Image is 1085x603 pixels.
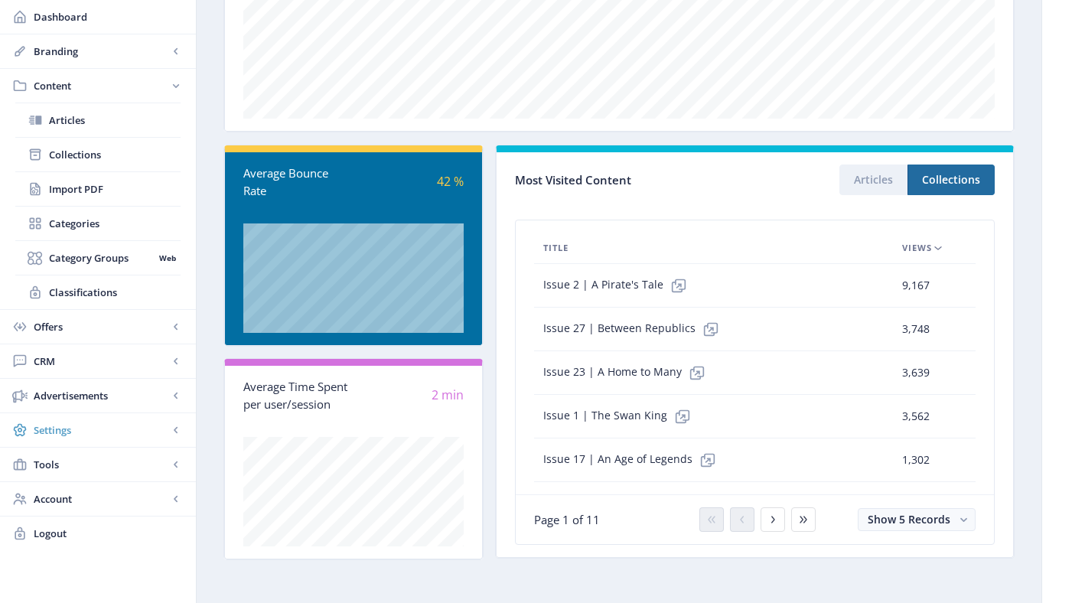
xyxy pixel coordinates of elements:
span: Issue 27 | Between Republics [543,314,726,344]
span: 3,639 [902,363,930,382]
button: Articles [839,165,907,195]
span: 42 % [437,173,464,190]
span: Title [543,239,569,257]
a: Category GroupsWeb [15,241,181,275]
div: Average Bounce Rate [243,165,354,199]
span: Categories [49,216,181,231]
span: Classifications [49,285,181,300]
span: Views [902,239,932,257]
a: Classifications [15,275,181,309]
span: Account [34,491,168,507]
div: 2 min [354,386,464,404]
span: 3,562 [902,407,930,425]
span: Issue 17 | An Age of Legends [543,445,723,475]
span: 3,748 [902,320,930,338]
span: CRM [34,354,168,369]
span: Dashboard [34,9,184,24]
span: Settings [34,422,168,438]
span: Collections [49,147,181,162]
div: Most Visited Content [515,168,755,192]
span: Advertisements [34,388,168,403]
nb-badge: Web [154,250,181,266]
button: Show 5 Records [858,508,976,531]
span: Tools [34,457,168,472]
span: Branding [34,44,168,59]
span: Offers [34,319,168,334]
a: Import PDF [15,172,181,206]
span: Category Groups [49,250,154,266]
span: Page 1 of 11 [534,512,600,527]
a: Articles [15,103,181,137]
span: Articles [49,112,181,128]
span: 9,167 [902,276,930,295]
a: Collections [15,138,181,171]
span: Show 5 Records [868,512,950,526]
span: Import PDF [49,181,181,197]
span: Content [34,78,168,93]
span: Issue 1 | The Swan King [543,401,698,432]
span: 1,302 [902,451,930,469]
span: Logout [34,526,184,541]
a: Categories [15,207,181,240]
div: Average Time Spent per user/session [243,378,354,412]
span: Issue 2 | A Pirate's Tale [543,270,694,301]
button: Collections [907,165,995,195]
span: Issue 23 | A Home to Many [543,357,712,388]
